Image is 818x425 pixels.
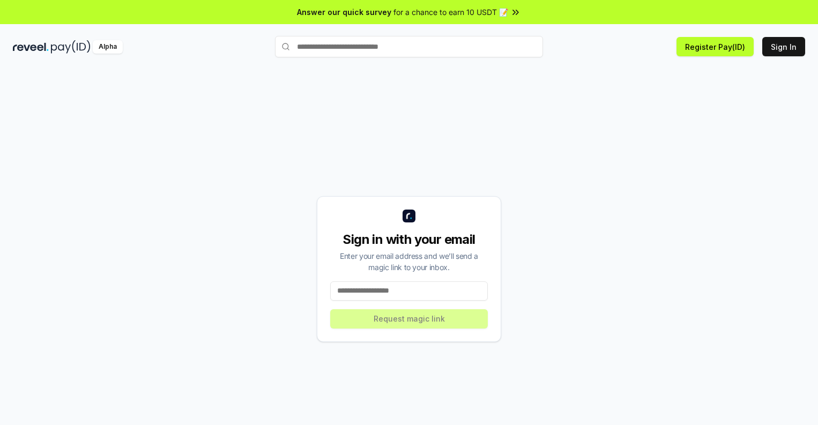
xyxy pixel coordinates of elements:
div: Sign in with your email [330,231,488,248]
button: Register Pay(ID) [676,37,754,56]
img: pay_id [51,40,91,54]
img: logo_small [403,210,415,222]
img: reveel_dark [13,40,49,54]
button: Sign In [762,37,805,56]
span: for a chance to earn 10 USDT 📝 [393,6,508,18]
div: Enter your email address and we’ll send a magic link to your inbox. [330,250,488,273]
span: Answer our quick survey [297,6,391,18]
div: Alpha [93,40,123,54]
